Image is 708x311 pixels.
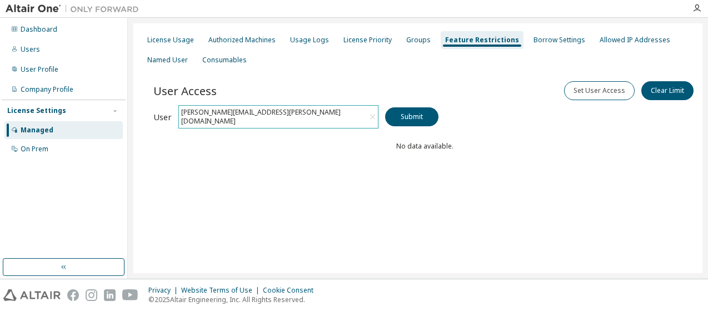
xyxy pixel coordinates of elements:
[3,289,61,301] img: altair_logo.svg
[147,36,194,45] div: License Usage
[7,106,66,115] div: License Settings
[104,289,116,301] img: linkedin.svg
[21,85,73,94] div: Company Profile
[6,3,144,14] img: Altair One
[148,295,320,304] p: © 2025 Altair Engineering, Inc. All Rights Reserved.
[343,36,392,45] div: License Priority
[148,286,181,295] div: Privacy
[406,36,431,45] div: Groups
[21,65,58,74] div: User Profile
[153,112,172,121] label: User
[86,289,97,301] img: instagram.svg
[122,289,138,301] img: youtube.svg
[21,126,53,135] div: Managed
[208,36,276,45] div: Authorized Machines
[67,289,79,301] img: facebook.svg
[385,107,438,126] button: Submit
[600,36,670,45] div: Allowed IP Addresses
[180,106,366,127] div: [PERSON_NAME][EMAIL_ADDRESS][PERSON_NAME][DOMAIN_NAME]
[564,81,635,100] button: Set User Access
[21,25,57,34] div: Dashboard
[147,56,188,65] div: Named User
[153,83,217,98] span: User Access
[534,36,585,45] div: Borrow Settings
[263,286,320,295] div: Cookie Consent
[445,36,519,45] div: Feature Restrictions
[21,145,48,154] div: On Prem
[290,36,329,45] div: Usage Logs
[179,106,378,128] div: [PERSON_NAME][EMAIL_ADDRESS][PERSON_NAME][DOMAIN_NAME]
[153,142,696,151] div: No data available.
[641,81,694,100] button: Clear Limit
[181,286,263,295] div: Website Terms of Use
[202,56,247,65] div: Consumables
[21,45,40,54] div: Users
